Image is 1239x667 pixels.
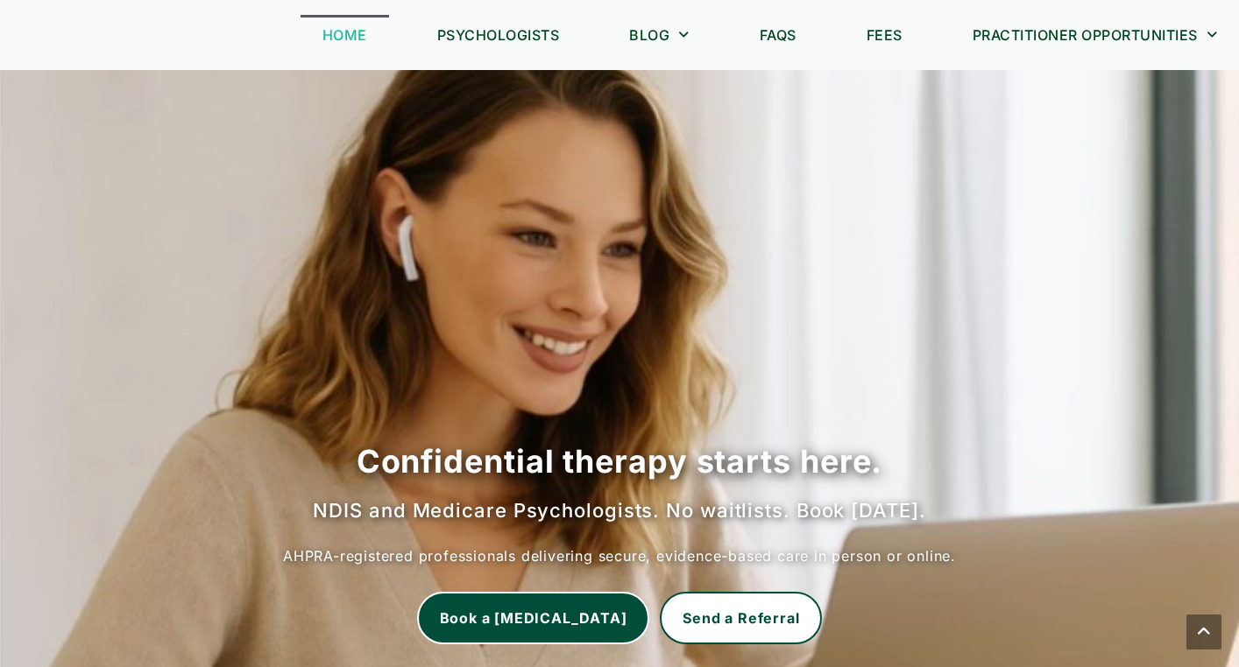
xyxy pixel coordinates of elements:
h2: NDIS and Medicare Psychologists. No waitlists. Book [DATE]. [18,497,1221,524]
a: Blog [607,15,712,55]
a: Home [301,15,389,55]
p: AHPRA-registered professionals delivering secure, evidence-based care in person or online. [18,542,1221,570]
h1: Confidential therapy starts here. [18,439,1221,483]
a: Send a Referral to Chat Corner [660,592,822,644]
a: FAQs [738,15,818,55]
a: Fees [845,15,924,55]
a: Book a Psychologist Now [417,592,650,644]
a: Scroll to the top of the page [1186,614,1221,649]
a: Psychologists [415,15,582,55]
